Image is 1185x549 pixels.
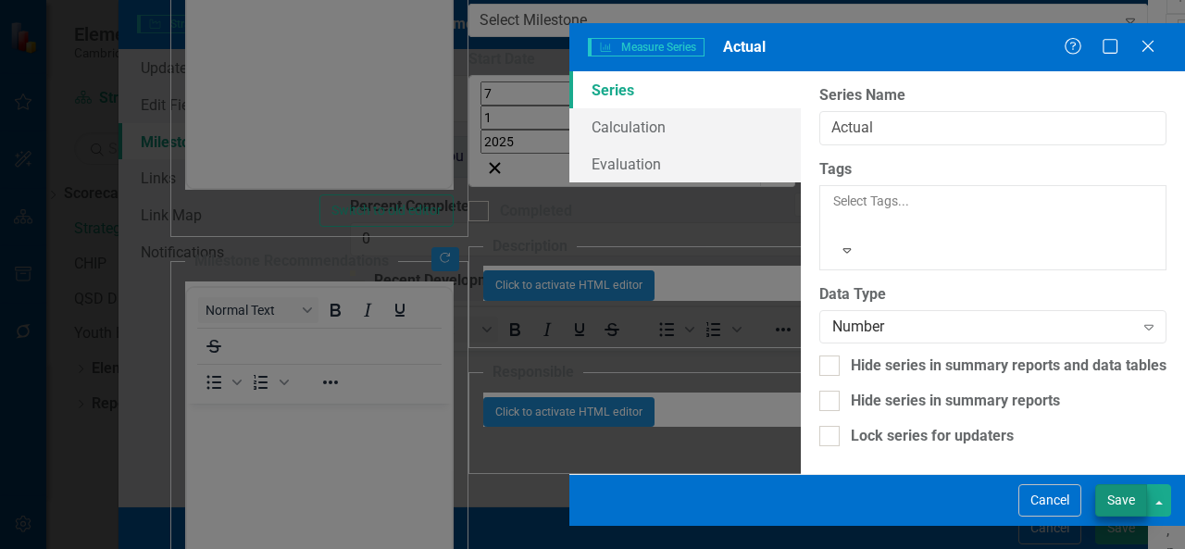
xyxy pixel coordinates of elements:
[832,316,1134,337] div: Number
[851,426,1014,447] div: Lock series for updaters
[569,108,801,145] a: Calculation
[569,71,801,108] a: Series
[833,192,1153,210] div: Select Tags...
[1095,484,1147,517] button: Save
[819,284,1166,306] label: Data Type
[819,159,1166,181] label: Tags
[819,85,1166,106] label: Series Name
[819,111,1166,145] input: Series Name
[851,356,1166,377] div: Hide series in summary reports and data tables
[569,145,801,182] a: Evaluation
[851,391,1060,412] div: Hide series in summary reports
[723,38,766,56] span: Actual
[1018,484,1081,517] button: Cancel
[588,38,705,56] span: Measure Series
